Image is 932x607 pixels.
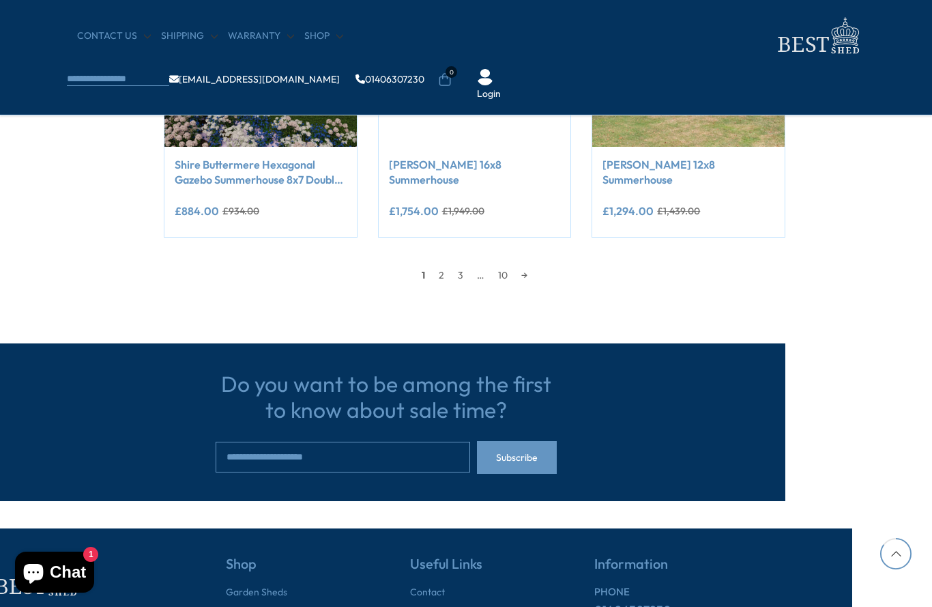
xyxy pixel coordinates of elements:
del: £1,949.00 [442,206,484,216]
span: … [470,265,491,285]
img: logo [770,14,865,58]
a: [PERSON_NAME] 12x8 Summerhouse [602,157,774,188]
button: Subscribe [477,441,557,474]
a: → [514,265,534,285]
a: CONTACT US [77,29,151,43]
a: 3 [451,265,470,285]
a: 0 [438,73,452,87]
a: Warranty [228,29,294,43]
span: 0 [446,66,457,78]
h6: PHONE [594,586,785,598]
h5: Useful Links [410,556,547,586]
a: [EMAIL_ADDRESS][DOMAIN_NAME] [169,74,340,84]
a: Shire Buttermere Hexagonal Gazebo Summerhouse 8x7 Double doors 12mm Cladding [175,157,347,188]
ins: £1,294.00 [602,206,654,216]
a: Login [477,87,501,101]
h5: Information [594,556,785,586]
del: £1,439.00 [657,206,700,216]
span: Subscribe [496,453,538,462]
ins: £1,754.00 [389,206,439,216]
ins: £884.00 [175,206,219,216]
span: 1 [415,265,432,285]
img: User Icon [477,69,493,85]
a: [PERSON_NAME] 16x8 Summerhouse [389,157,561,188]
a: Shipping [161,29,218,43]
a: Contact [410,586,445,599]
inbox-online-store-chat: Shopify online store chat [11,552,98,596]
a: Shop [304,29,343,43]
del: £934.00 [222,206,259,216]
a: 10 [491,265,514,285]
h5: Shop [226,556,362,586]
a: 01406307230 [355,74,424,84]
a: 2 [432,265,451,285]
a: Garden Sheds [226,586,287,599]
h3: Do you want to be among the first to know about sale time? [216,371,557,423]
